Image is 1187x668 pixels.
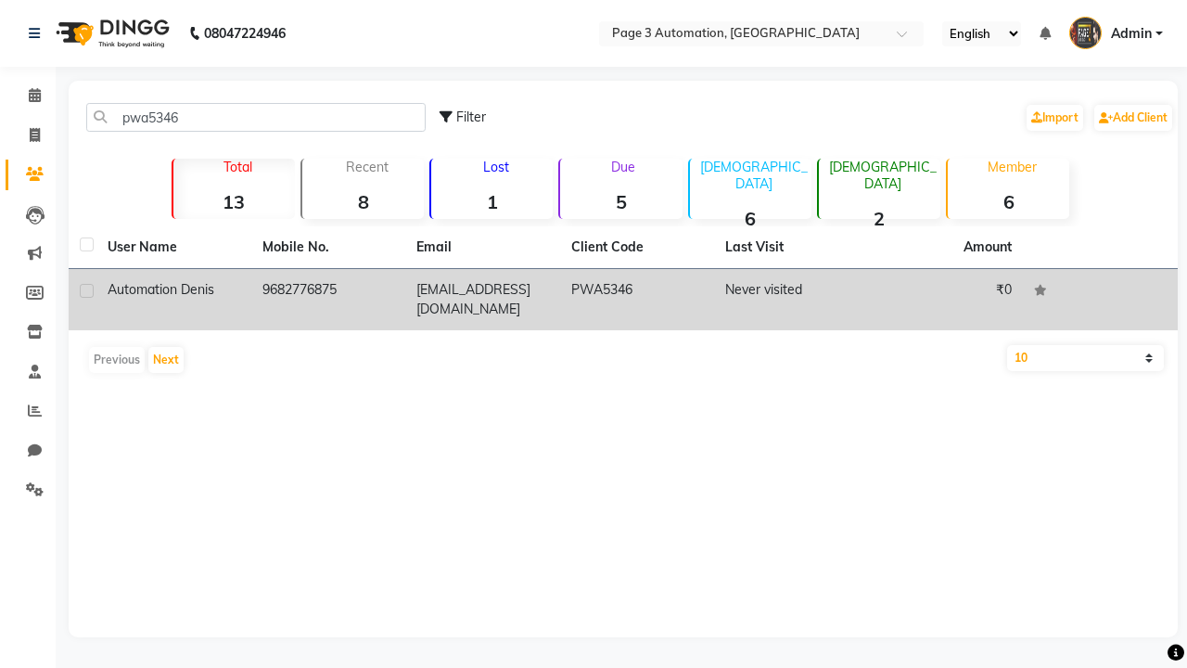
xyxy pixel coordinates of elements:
[204,7,286,59] b: 08047224946
[690,207,811,230] strong: 6
[173,190,295,213] strong: 13
[714,269,869,330] td: Never visited
[869,269,1024,330] td: ₹0
[310,159,424,175] p: Recent
[560,269,715,330] td: PWA5346
[955,159,1069,175] p: Member
[302,190,424,213] strong: 8
[697,159,811,192] p: [DEMOGRAPHIC_DATA]
[564,159,682,175] p: Due
[948,190,1069,213] strong: 6
[1111,24,1152,44] span: Admin
[148,347,184,373] button: Next
[456,109,486,125] span: Filter
[251,269,406,330] td: 9682776875
[439,159,553,175] p: Lost
[86,103,426,132] input: Search by Name/Mobile/Email/Code
[819,207,940,230] strong: 2
[560,190,682,213] strong: 5
[405,226,560,269] th: Email
[560,226,715,269] th: Client Code
[47,7,174,59] img: logo
[251,226,406,269] th: Mobile No.
[1069,17,1102,49] img: Admin
[1094,105,1172,131] a: Add Client
[405,269,560,330] td: [EMAIL_ADDRESS][DOMAIN_NAME]
[96,226,251,269] th: User Name
[714,226,869,269] th: Last Visit
[826,159,940,192] p: [DEMOGRAPHIC_DATA]
[1027,105,1083,131] a: Import
[181,159,295,175] p: Total
[431,190,553,213] strong: 1
[108,281,214,298] span: Automation Denis
[952,226,1023,268] th: Amount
